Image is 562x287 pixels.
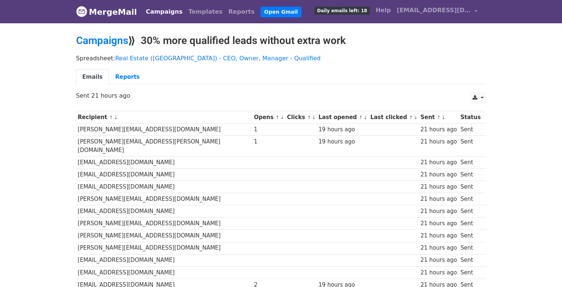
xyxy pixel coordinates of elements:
[76,6,87,17] img: MergeMail logo
[459,266,482,278] td: Sent
[76,34,486,47] h2: ⟫ 30% more qualified leads without extra work
[76,111,252,124] th: Recipient
[459,136,482,156] td: Sent
[420,170,457,179] div: 21 hours ago
[459,254,482,266] td: Sent
[311,3,372,18] a: Daily emails left: 18
[76,4,137,20] a: MergeMail
[459,156,482,168] td: Sent
[109,115,113,120] a: ↑
[414,115,418,120] a: ↓
[373,3,394,18] a: Help
[76,217,252,230] td: [PERSON_NAME][EMAIL_ADDRESS][DOMAIN_NAME]
[459,193,482,205] td: Sent
[76,136,252,156] td: [PERSON_NAME][EMAIL_ADDRESS][PERSON_NAME][DOMAIN_NAME]
[115,55,321,62] a: Real Estate ([GEOGRAPHIC_DATA]) - CEO, Owner, Manager - Qualified
[459,242,482,254] td: Sent
[114,115,118,120] a: ↓
[459,217,482,230] td: Sent
[143,4,185,19] a: Campaigns
[314,7,369,15] span: Daily emails left: 18
[285,111,317,124] th: Clicks
[76,205,252,217] td: [EMAIL_ADDRESS][DOMAIN_NAME]
[254,138,283,146] div: 1
[368,111,419,124] th: Last clicked
[420,232,457,240] div: 21 hours ago
[76,230,252,242] td: [PERSON_NAME][EMAIL_ADDRESS][DOMAIN_NAME]
[459,205,482,217] td: Sent
[420,195,457,203] div: 21 hours ago
[76,124,252,136] td: [PERSON_NAME][EMAIL_ADDRESS][DOMAIN_NAME]
[319,138,367,146] div: 19 hours ago
[76,181,252,193] td: [EMAIL_ADDRESS][DOMAIN_NAME]
[394,3,480,20] a: [EMAIL_ADDRESS][DOMAIN_NAME]
[225,4,258,19] a: Reports
[419,111,459,124] th: Sent
[409,115,413,120] a: ↑
[76,92,486,99] p: Sent 21 hours ago
[459,181,482,193] td: Sent
[109,70,146,85] a: Reports
[76,54,486,62] p: Spreadsheet:
[437,115,441,120] a: ↑
[420,219,457,228] div: 21 hours ago
[442,115,446,120] a: ↓
[364,115,368,120] a: ↓
[459,111,482,124] th: Status
[260,7,302,17] a: Open Gmail
[420,244,457,252] div: 21 hours ago
[254,125,283,134] div: 1
[185,4,225,19] a: Templates
[276,115,280,120] a: ↑
[76,266,252,278] td: [EMAIL_ADDRESS][DOMAIN_NAME]
[420,207,457,216] div: 21 hours ago
[459,124,482,136] td: Sent
[420,269,457,277] div: 21 hours ago
[420,183,457,191] div: 21 hours ago
[280,115,284,120] a: ↓
[420,138,457,146] div: 21 hours ago
[76,34,128,47] a: Campaigns
[312,115,316,120] a: ↓
[397,6,471,15] span: [EMAIL_ADDRESS][DOMAIN_NAME]
[317,111,368,124] th: Last opened
[252,111,285,124] th: Opens
[420,158,457,167] div: 21 hours ago
[76,193,252,205] td: [PERSON_NAME][EMAIL_ADDRESS][DOMAIN_NAME]
[76,70,109,85] a: Emails
[420,125,457,134] div: 21 hours ago
[420,256,457,264] div: 21 hours ago
[76,254,252,266] td: [EMAIL_ADDRESS][DOMAIN_NAME]
[459,168,482,180] td: Sent
[76,156,252,168] td: [EMAIL_ADDRESS][DOMAIN_NAME]
[319,125,367,134] div: 19 hours ago
[76,242,252,254] td: [PERSON_NAME][EMAIL_ADDRESS][DOMAIN_NAME]
[307,115,311,120] a: ↑
[459,230,482,242] td: Sent
[359,115,363,120] a: ↑
[76,168,252,180] td: [EMAIL_ADDRESS][DOMAIN_NAME]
